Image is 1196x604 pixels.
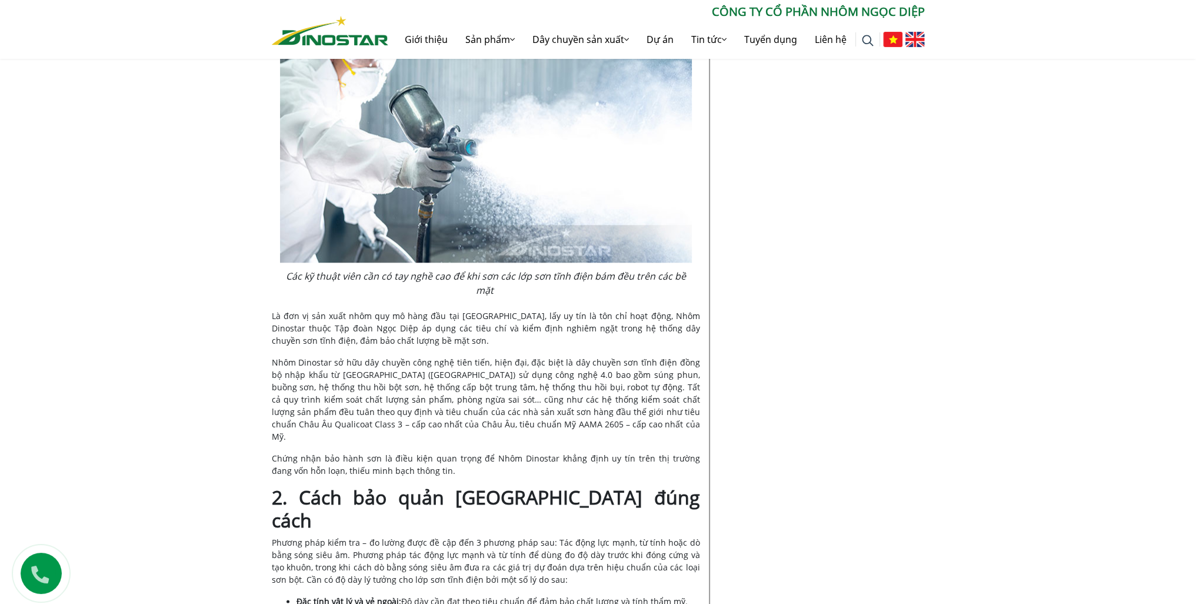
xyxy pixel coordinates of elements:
strong: 2. Cách bảo quản [GEOGRAPHIC_DATA] đúng cách [272,484,700,532]
img: Nhôm Dinostar [272,16,388,45]
a: Dự án [638,21,682,58]
a: Sản phẩm [457,21,524,58]
a: Dây chuyền sản xuất [524,21,638,58]
span: Nhôm Dinostar sở hữu dây chuyền công nghệ tiên tiến, hiện đại, đặc biệt là dây chuyền sơn tĩnh đi... [272,357,700,442]
img: search [862,35,874,47]
a: Tuyển dụng [735,21,806,58]
img: English [905,32,925,47]
span: Các kỹ thuật viên cần có tay nghề cao để khi sơn các lớp sơn tĩnh điện bám đều trên các bề mặt [286,270,686,297]
img: Tiếng Việt [883,32,902,47]
p: Phương pháp kiểm tra – đo lường được đề cập đến 3 phương pháp sau: Tác động lực mạnh, từ tính hoặ... [272,536,700,586]
a: Tin tức [682,21,735,58]
span: Chứng nhận bảo hành sơn là điều kiện quan trọng để Nhôm Dinostar khẳng định uy tín trên thị trườn... [272,453,700,476]
p: CÔNG TY CỔ PHẦN NHÔM NGỌC DIỆP [388,3,925,21]
a: Liên hệ [806,21,855,58]
a: Giới thiệu [396,21,457,58]
span: Là đơn vị sản xuất nhôm quy mô hàng đầu tại [GEOGRAPHIC_DATA], lấy uy tín là tôn chỉ hoạt động, N... [272,310,700,346]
